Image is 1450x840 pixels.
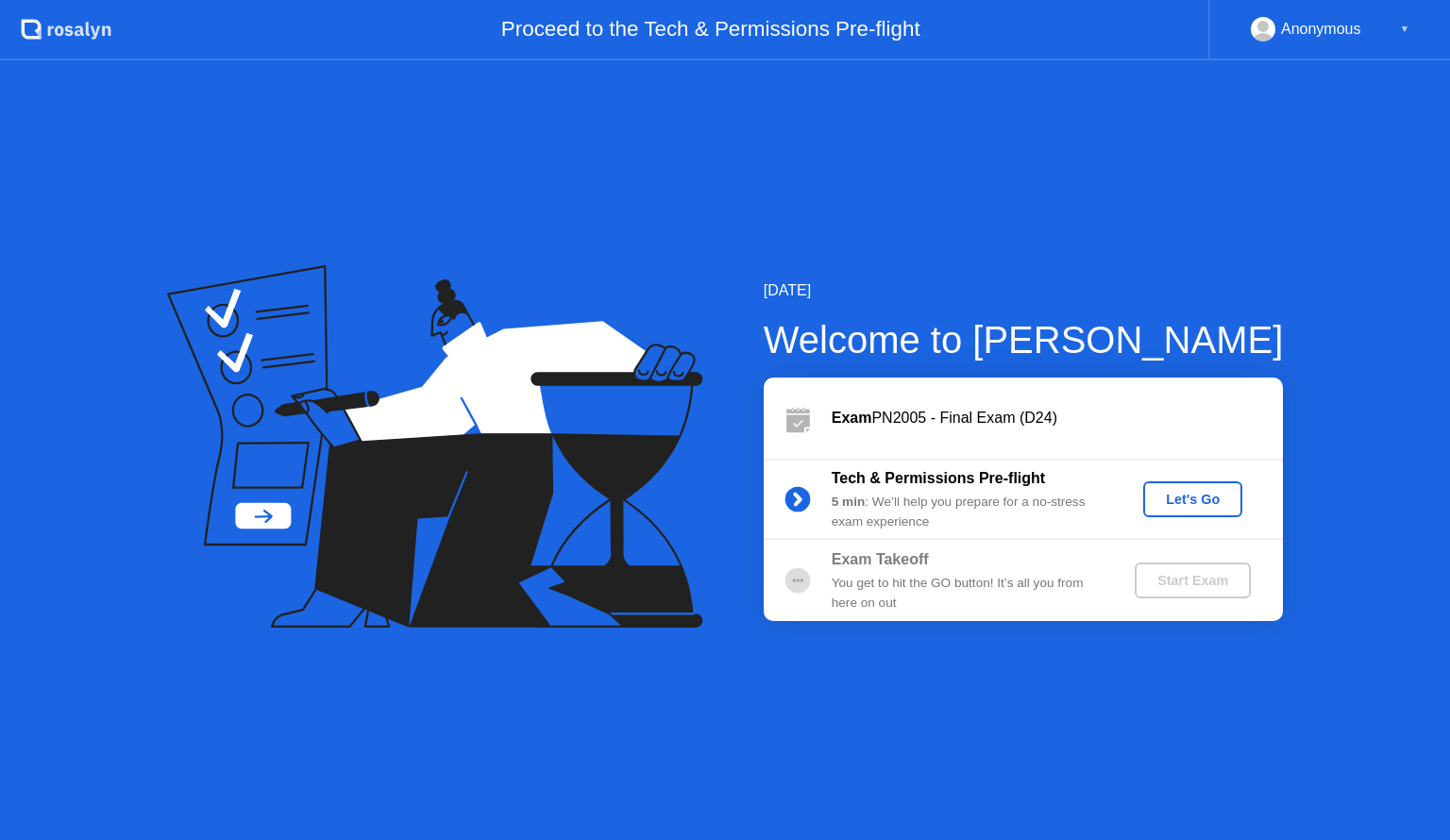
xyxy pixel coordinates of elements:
button: Let's Go [1143,481,1242,517]
div: [DATE] [764,279,1284,302]
b: Tech & Permissions Pre-flight [832,470,1045,486]
b: 5 min [832,495,866,509]
div: ▼ [1400,17,1409,42]
div: Let's Go [1151,492,1235,507]
b: Exam [832,410,872,426]
div: PN2005 - Final Exam (D24) [832,407,1283,429]
div: Start Exam [1142,573,1243,588]
div: Anonymous [1281,17,1361,42]
b: Exam Takeoff [832,551,929,567]
div: Welcome to [PERSON_NAME] [764,311,1284,368]
div: You get to hit the GO button! It’s all you from here on out [832,574,1104,613]
button: Start Exam [1135,563,1251,598]
div: : We’ll help you prepare for a no-stress exam experience [832,493,1104,531]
